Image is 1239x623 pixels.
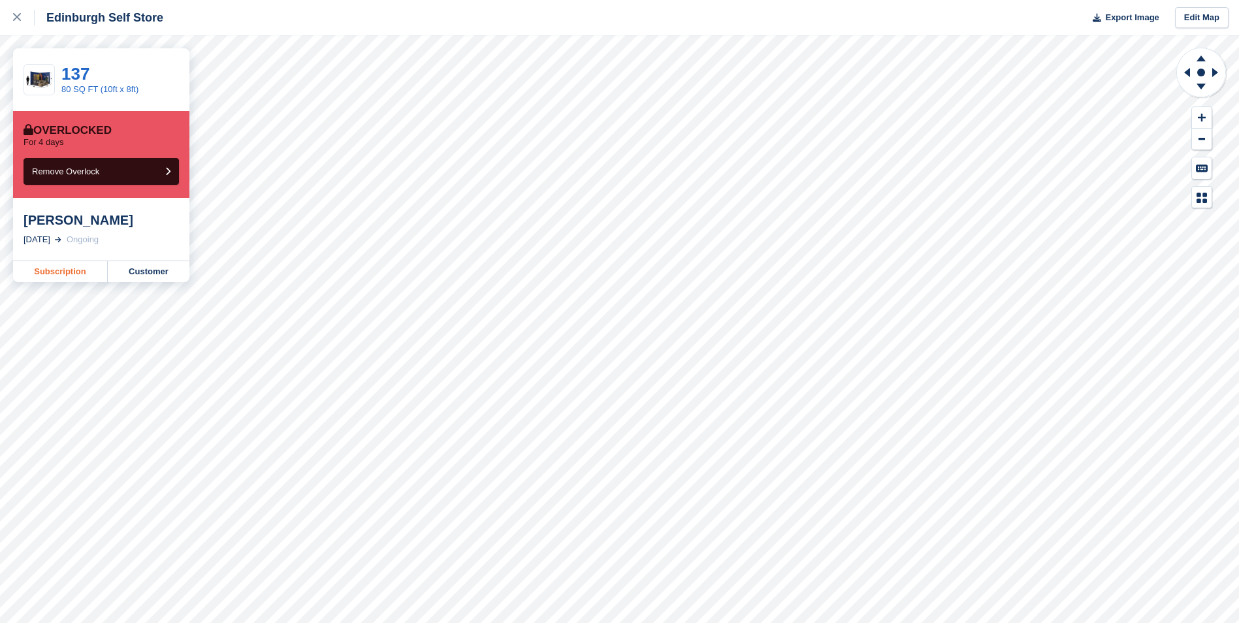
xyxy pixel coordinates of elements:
[13,261,108,282] a: Subscription
[55,237,61,242] img: arrow-right-light-icn-cde0832a797a2874e46488d9cf13f60e5c3a73dbe684e267c42b8395dfbc2abf.svg
[1192,107,1212,129] button: Zoom In
[24,69,54,91] img: 80-sqft-container.jpg
[61,84,138,94] a: 80 SQ FT (10ft x 8ft)
[67,233,99,246] div: Ongoing
[1175,7,1229,29] a: Edit Map
[24,212,179,228] div: [PERSON_NAME]
[1085,7,1159,29] button: Export Image
[1192,129,1212,150] button: Zoom Out
[108,261,189,282] a: Customer
[1192,187,1212,208] button: Map Legend
[1105,11,1159,24] span: Export Image
[61,64,89,84] a: 137
[35,10,163,25] div: Edinburgh Self Store
[32,167,99,176] span: Remove Overlock
[24,137,63,148] p: For 4 days
[24,233,50,246] div: [DATE]
[1192,157,1212,179] button: Keyboard Shortcuts
[24,124,112,137] div: Overlocked
[24,158,179,185] button: Remove Overlock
